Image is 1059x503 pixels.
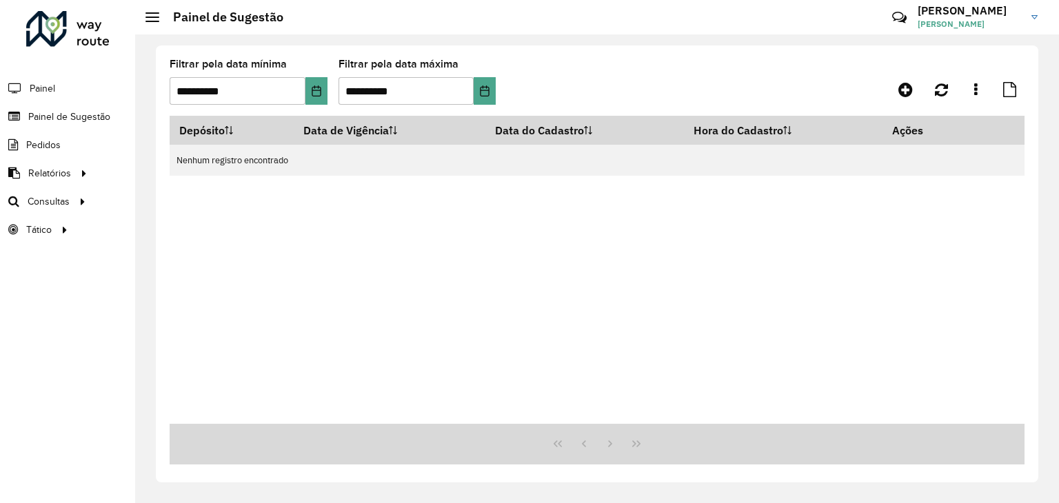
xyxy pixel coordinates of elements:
[305,77,327,105] button: Choose Date
[684,116,883,145] th: Hora do Cadastro
[170,56,287,72] label: Filtrar pela data mínima
[26,223,52,237] span: Tático
[28,110,110,124] span: Painel de Sugestão
[474,77,496,105] button: Choose Date
[170,116,294,145] th: Depósito
[883,116,966,145] th: Ações
[918,18,1021,30] span: [PERSON_NAME]
[30,81,55,96] span: Painel
[885,3,914,32] a: Contato Rápido
[26,138,61,152] span: Pedidos
[294,116,486,145] th: Data de Vigência
[28,166,71,181] span: Relatórios
[28,194,70,209] span: Consultas
[486,116,684,145] th: Data do Cadastro
[170,145,1025,176] td: Nenhum registro encontrado
[159,10,283,25] h2: Painel de Sugestão
[339,56,458,72] label: Filtrar pela data máxima
[918,4,1021,17] h3: [PERSON_NAME]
